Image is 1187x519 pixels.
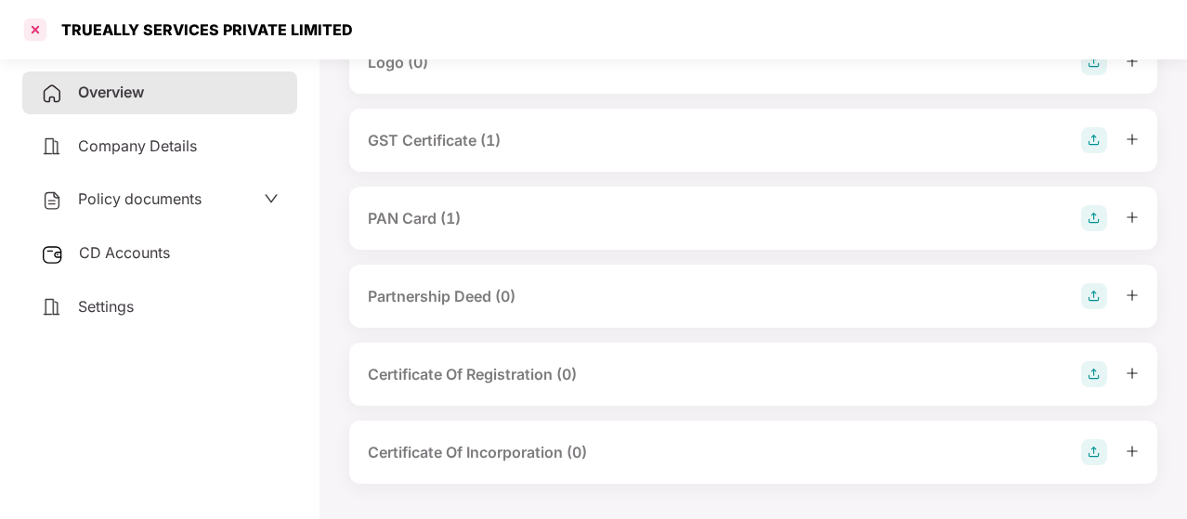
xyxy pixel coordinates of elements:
[368,207,461,230] div: PAN Card (1)
[1126,367,1139,380] span: plus
[78,297,134,316] span: Settings
[368,51,428,74] div: Logo (0)
[50,20,353,39] div: TRUEALLY SERVICES PRIVATE LIMITED
[368,441,587,464] div: Certificate Of Incorporation (0)
[1081,439,1107,465] img: svg+xml;base64,PHN2ZyB4bWxucz0iaHR0cDovL3d3dy53My5vcmcvMjAwMC9zdmciIHdpZHRoPSIyOCIgaGVpZ2h0PSIyOC...
[78,136,197,155] span: Company Details
[41,189,63,212] img: svg+xml;base64,PHN2ZyB4bWxucz0iaHR0cDovL3d3dy53My5vcmcvMjAwMC9zdmciIHdpZHRoPSIyNCIgaGVpZ2h0PSIyNC...
[368,363,577,386] div: Certificate Of Registration (0)
[368,129,501,152] div: GST Certificate (1)
[1081,283,1107,309] img: svg+xml;base64,PHN2ZyB4bWxucz0iaHR0cDovL3d3dy53My5vcmcvMjAwMC9zdmciIHdpZHRoPSIyOCIgaGVpZ2h0PSIyOC...
[264,191,279,206] span: down
[41,296,63,318] img: svg+xml;base64,PHN2ZyB4bWxucz0iaHR0cDovL3d3dy53My5vcmcvMjAwMC9zdmciIHdpZHRoPSIyNCIgaGVpZ2h0PSIyNC...
[1126,133,1139,146] span: plus
[41,243,64,266] img: svg+xml;base64,PHN2ZyB3aWR0aD0iMjUiIGhlaWdodD0iMjQiIHZpZXdCb3g9IjAgMCAyNSAyNCIgZmlsbD0ibm9uZSIgeG...
[1126,55,1139,68] span: plus
[41,136,63,158] img: svg+xml;base64,PHN2ZyB4bWxucz0iaHR0cDovL3d3dy53My5vcmcvMjAwMC9zdmciIHdpZHRoPSIyNCIgaGVpZ2h0PSIyNC...
[1081,49,1107,75] img: svg+xml;base64,PHN2ZyB4bWxucz0iaHR0cDovL3d3dy53My5vcmcvMjAwMC9zdmciIHdpZHRoPSIyOCIgaGVpZ2h0PSIyOC...
[78,83,144,101] span: Overview
[1126,211,1139,224] span: plus
[1081,361,1107,387] img: svg+xml;base64,PHN2ZyB4bWxucz0iaHR0cDovL3d3dy53My5vcmcvMjAwMC9zdmciIHdpZHRoPSIyOCIgaGVpZ2h0PSIyOC...
[368,285,515,308] div: Partnership Deed (0)
[1126,445,1139,458] span: plus
[41,83,63,105] img: svg+xml;base64,PHN2ZyB4bWxucz0iaHR0cDovL3d3dy53My5vcmcvMjAwMC9zdmciIHdpZHRoPSIyNCIgaGVpZ2h0PSIyNC...
[79,243,170,262] span: CD Accounts
[1081,127,1107,153] img: svg+xml;base64,PHN2ZyB4bWxucz0iaHR0cDovL3d3dy53My5vcmcvMjAwMC9zdmciIHdpZHRoPSIyOCIgaGVpZ2h0PSIyOC...
[1081,205,1107,231] img: svg+xml;base64,PHN2ZyB4bWxucz0iaHR0cDovL3d3dy53My5vcmcvMjAwMC9zdmciIHdpZHRoPSIyOCIgaGVpZ2h0PSIyOC...
[78,189,202,208] span: Policy documents
[1126,289,1139,302] span: plus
